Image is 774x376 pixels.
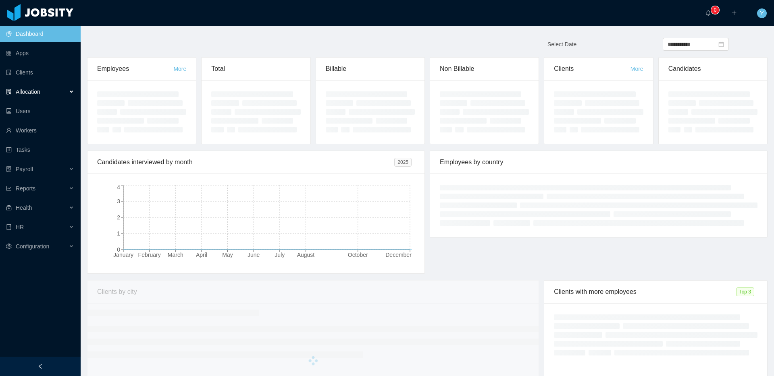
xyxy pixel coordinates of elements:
[731,10,737,16] i: icon: plus
[440,58,529,80] div: Non Billable
[275,252,285,258] tspan: July
[117,184,120,190] tspan: 4
[394,158,412,167] span: 2025
[6,166,12,172] i: icon: file-protect
[718,41,724,47] i: icon: calendar
[16,166,33,172] span: Payroll
[6,89,12,95] i: icon: solution
[6,224,12,230] i: icon: book
[196,252,207,258] tspan: April
[6,186,12,191] i: icon: line-chart
[211,58,300,80] div: Total
[117,230,120,237] tspan: 1
[97,58,173,80] div: Employees
[547,41,576,48] span: Select Date
[248,252,260,258] tspan: June
[113,252,133,258] tspan: January
[326,58,415,80] div: Billable
[554,58,630,80] div: Clients
[705,10,711,16] i: icon: bell
[711,6,719,14] sup: 0
[16,224,24,230] span: HR
[554,281,736,303] div: Clients with more employees
[6,26,74,42] a: icon: pie-chartDashboard
[6,64,74,81] a: icon: auditClients
[760,8,764,18] span: Y
[6,142,74,158] a: icon: profileTasks
[6,244,12,249] i: icon: setting
[16,185,35,192] span: Reports
[222,252,233,258] tspan: May
[668,58,757,80] div: Candidates
[6,45,74,61] a: icon: appstoreApps
[117,214,120,221] tspan: 2
[117,198,120,205] tspan: 3
[173,66,186,72] a: More
[16,205,32,211] span: Health
[6,205,12,211] i: icon: medicine-box
[117,246,120,253] tspan: 0
[6,103,74,119] a: icon: robotUsers
[297,252,315,258] tspan: August
[440,151,757,174] div: Employees by country
[736,287,754,296] span: Top 3
[16,243,49,250] span: Configuration
[348,252,368,258] tspan: October
[97,151,394,174] div: Candidates interviewed by month
[138,252,161,258] tspan: February
[6,122,74,138] a: icon: userWorkers
[630,66,643,72] a: More
[385,252,412,258] tspan: December
[16,89,40,95] span: Allocation
[168,252,183,258] tspan: March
